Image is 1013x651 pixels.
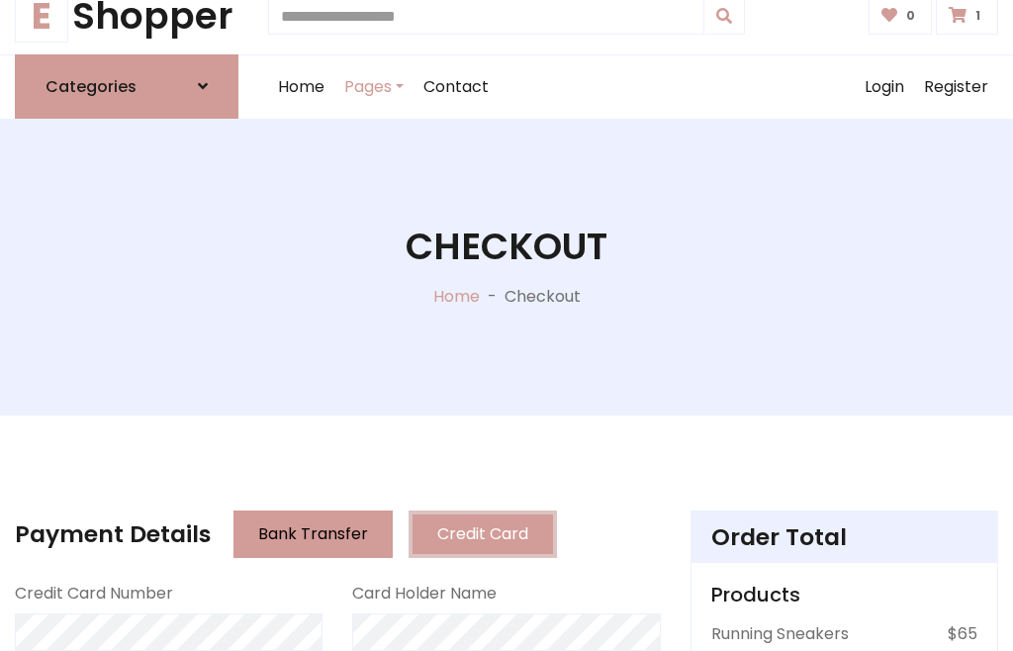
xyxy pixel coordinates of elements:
[15,54,238,119] a: Categories
[901,7,920,25] span: 0
[711,622,849,646] p: Running Sneakers
[711,523,977,551] h4: Order Total
[409,511,557,558] button: Credit Card
[352,582,497,605] label: Card Holder Name
[268,55,334,119] a: Home
[15,520,211,548] h4: Payment Details
[334,55,414,119] a: Pages
[855,55,914,119] a: Login
[948,622,977,646] p: $65
[480,285,505,309] p: -
[414,55,499,119] a: Contact
[505,285,581,309] p: Checkout
[233,511,393,558] button: Bank Transfer
[433,285,480,308] a: Home
[406,225,607,269] h1: Checkout
[15,582,173,605] label: Credit Card Number
[970,7,985,25] span: 1
[46,77,137,96] h6: Categories
[914,55,998,119] a: Register
[711,583,977,606] h5: Products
